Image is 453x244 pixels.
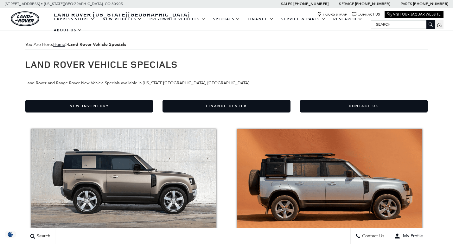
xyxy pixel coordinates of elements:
[163,100,290,112] a: Finance Center
[3,231,18,238] section: Click to Open Cookie Consent Modal
[50,25,86,36] a: About Us
[300,100,428,112] a: Contact Us
[53,42,126,47] span: >
[317,12,347,17] a: Hours & Map
[50,10,194,18] a: Land Rover [US_STATE][GEOGRAPHIC_DATA]
[11,11,39,26] img: Land Rover
[371,21,435,28] input: Search
[329,14,366,25] a: Research
[209,14,244,25] a: Specials
[3,231,18,238] img: Opt-Out Icon
[53,42,65,47] a: Home
[99,14,146,25] a: New Vehicles
[25,40,428,49] div: Breadcrumbs
[25,40,428,49] span: You Are Here:
[35,234,50,239] span: Search
[54,10,190,18] span: Land Rover [US_STATE][GEOGRAPHIC_DATA]
[401,2,412,6] span: Parts
[355,1,390,6] a: [PHONE_NUMBER]
[387,12,441,17] a: Visit Our Jaguar Website
[278,14,329,25] a: Service & Parts
[50,14,99,25] a: EXPRESS STORE
[25,59,428,69] h1: Land Rover Vehicle Specials
[25,73,428,87] p: Land Rover and Range Rover New Vehicle Specials available in [US_STATE][GEOGRAPHIC_DATA], [GEOGRA...
[389,228,428,244] button: Open user profile menu
[31,129,216,233] img: New 2025 Defender 90
[339,2,354,6] span: Service
[25,100,153,112] a: New Inventory
[11,11,39,26] a: land-rover
[413,1,448,6] a: [PHONE_NUMBER]
[68,42,126,48] strong: Land Rover Vehicle Specials
[146,14,209,25] a: Pre-Owned Vehicles
[50,14,371,36] nav: Main Navigation
[237,129,422,233] img: New 2025 Defender 110
[352,12,380,17] a: Contact Us
[281,2,292,6] span: Sales
[400,234,423,239] span: My Profile
[293,1,329,6] a: [PHONE_NUMBER]
[360,234,384,239] span: Contact Us
[244,14,278,25] a: Finance
[5,2,123,6] a: [STREET_ADDRESS] • [US_STATE][GEOGRAPHIC_DATA], CO 80905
